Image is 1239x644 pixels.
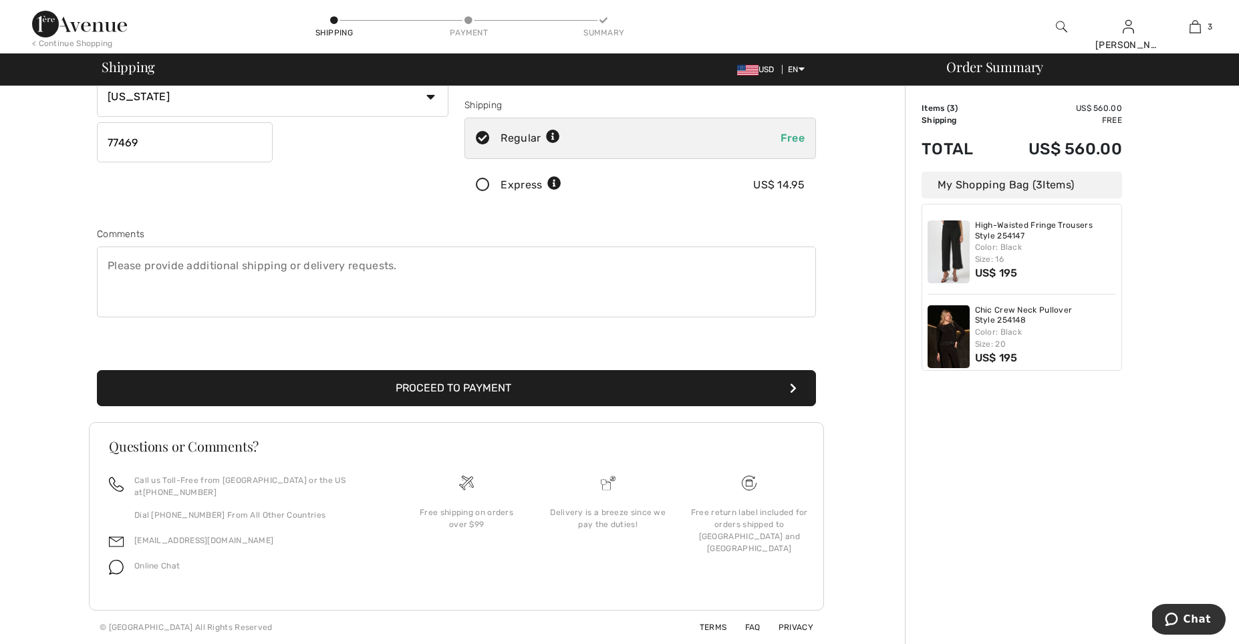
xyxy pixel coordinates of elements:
div: Summary [583,27,624,39]
td: Free [993,114,1122,126]
span: USD [737,65,780,74]
img: Free shipping on orders over $99 [742,476,756,490]
input: Zip/Postal Code [97,122,273,162]
img: High-Waisted Fringe Trousers Style 254147 [928,220,970,283]
div: Shipping [464,98,816,112]
td: Shipping [922,114,993,126]
td: Items ( ) [922,102,993,114]
img: email [109,534,124,549]
a: High-Waisted Fringe Trousers Style 254147 [975,220,1117,241]
a: Terms [684,623,727,632]
iframe: Opens a widget where you can chat to one of our agents [1152,604,1226,637]
a: Privacy [763,623,813,632]
span: 3 [950,104,955,113]
div: Free return label included for orders shipped to [GEOGRAPHIC_DATA] and [GEOGRAPHIC_DATA] [689,506,809,554]
img: 1ère Avenue [32,11,127,37]
div: US$ 14.95 [753,177,805,193]
span: US$ 195 [975,351,1018,364]
a: Chic Crew Neck Pullover Style 254148 [975,305,1117,326]
a: [EMAIL_ADDRESS][DOMAIN_NAME] [134,536,273,545]
div: < Continue Shopping [32,37,113,49]
div: Color: Black Size: 16 [975,241,1117,265]
td: Total [922,126,993,172]
div: [PERSON_NAME] [1095,38,1161,52]
div: Delivery is a breeze since we pay the duties! [548,506,668,530]
td: US$ 560.00 [993,126,1122,172]
img: call [109,477,124,492]
span: 3 [1036,178,1043,191]
div: Shipping [314,27,354,39]
h3: Questions or Comments? [109,440,804,453]
p: Call us Toll-Free from [GEOGRAPHIC_DATA] or the US at [134,474,380,498]
img: Chic Crew Neck Pullover Style 254148 [928,305,970,368]
img: My Info [1123,19,1134,35]
span: Free [781,132,805,144]
img: Delivery is a breeze since we pay the duties! [601,476,615,490]
a: FAQ [729,623,761,632]
img: search the website [1056,19,1067,35]
div: Express [501,177,561,193]
div: My Shopping Bag ( Items) [922,172,1122,198]
button: Proceed to Payment [97,370,816,406]
span: 3 [1208,21,1212,33]
img: Free shipping on orders over $99 [459,476,474,490]
div: Payment [449,27,489,39]
div: Color: Black Size: 20 [975,326,1117,350]
a: [PHONE_NUMBER] [143,488,217,497]
span: Shipping [102,60,155,73]
div: Regular [501,130,560,146]
td: US$ 560.00 [993,102,1122,114]
img: My Bag [1190,19,1201,35]
span: EN [788,65,805,74]
div: © [GEOGRAPHIC_DATA] All Rights Reserved [100,621,273,633]
img: US Dollar [737,65,759,75]
a: 3 [1162,19,1228,35]
span: Online Chat [134,561,180,571]
span: US$ 195 [975,267,1018,279]
p: Dial [PHONE_NUMBER] From All Other Countries [134,509,380,521]
img: chat [109,560,124,575]
a: Sign In [1123,20,1134,33]
div: Free shipping on orders over $99 [406,506,527,530]
div: Order Summary [930,60,1231,73]
div: Comments [97,227,816,241]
